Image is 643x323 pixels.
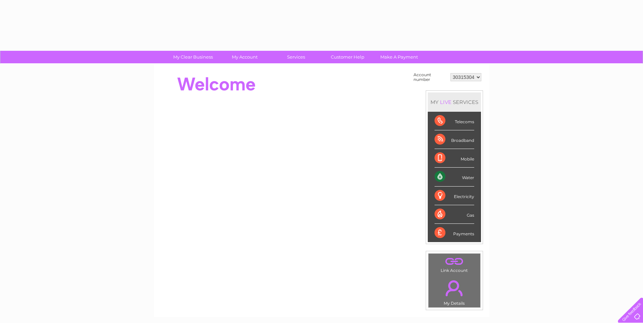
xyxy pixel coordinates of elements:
a: . [430,255,479,267]
div: MY SERVICES [428,92,481,112]
div: Broadband [435,130,474,149]
td: Account number [412,71,449,84]
div: Water [435,168,474,186]
td: Link Account [428,253,481,275]
div: LIVE [439,99,453,105]
td: My Details [428,275,481,308]
a: Services [268,51,324,63]
a: My Account [217,51,273,63]
a: My Clear Business [165,51,221,63]
div: Mobile [435,149,474,168]
div: Electricity [435,187,474,205]
a: . [430,276,479,300]
a: Make A Payment [371,51,427,63]
a: Customer Help [320,51,376,63]
div: Telecoms [435,112,474,130]
div: Gas [435,205,474,224]
div: Payments [435,224,474,242]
